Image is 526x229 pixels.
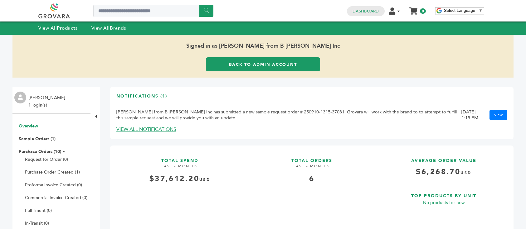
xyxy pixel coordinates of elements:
[19,149,61,155] a: Purchase Orders (10)
[380,199,507,207] p: No products to show
[444,8,483,13] a: Select Language​
[444,8,475,13] span: Select Language
[116,104,461,126] td: [PERSON_NAME] from B [PERSON_NAME] Inc has submitted a new sample request order # 250910-1315-370...
[25,208,52,213] a: Fulfillment (0)
[116,152,243,164] h3: TOTAL SPEND
[25,182,82,188] a: Proforma Invoice Created (0)
[206,57,320,71] a: Back to Admin Account
[38,25,78,31] a: View AllProducts
[91,25,126,31] a: View AllBrands
[380,187,507,199] h3: TOP PRODUCTS BY UNIT
[116,93,167,104] h3: Notifications (1)
[353,8,379,14] a: Dashboard
[248,174,375,184] div: 6
[25,156,68,162] a: Request for Order (0)
[199,177,210,182] span: USD
[57,25,77,31] strong: Products
[28,94,70,109] li: [PERSON_NAME] - 1 login(s)
[380,167,507,182] h4: $6,268.70
[116,126,176,133] a: VIEW ALL NOTIFICATIONS
[489,110,507,120] a: View
[25,220,49,226] a: In-Transit (0)
[420,8,426,14] span: 0
[25,169,80,175] a: Purchase Order Created (1)
[380,152,507,182] a: AVERAGE ORDER VALUE $6,268.70USD
[14,92,26,103] img: profile.png
[19,123,38,129] a: Overview
[25,195,87,201] a: Commercial Invoice Created (0)
[410,6,417,12] a: My Cart
[380,152,507,164] h3: AVERAGE ORDER VALUE
[248,152,375,164] h3: TOTAL ORDERS
[460,170,471,175] span: USD
[110,25,126,31] strong: Brands
[19,136,56,142] a: Sample Orders (1)
[116,164,243,174] h4: LAST 6 MONTHS
[248,164,375,174] h4: LAST 6 MONTHS
[12,35,514,57] span: Signed in as [PERSON_NAME] from B [PERSON_NAME] Inc
[116,174,243,184] div: $37,612.20
[93,5,213,17] input: Search a product or brand...
[461,109,483,121] div: [DATE] 1:15 PM
[479,8,483,13] span: ▼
